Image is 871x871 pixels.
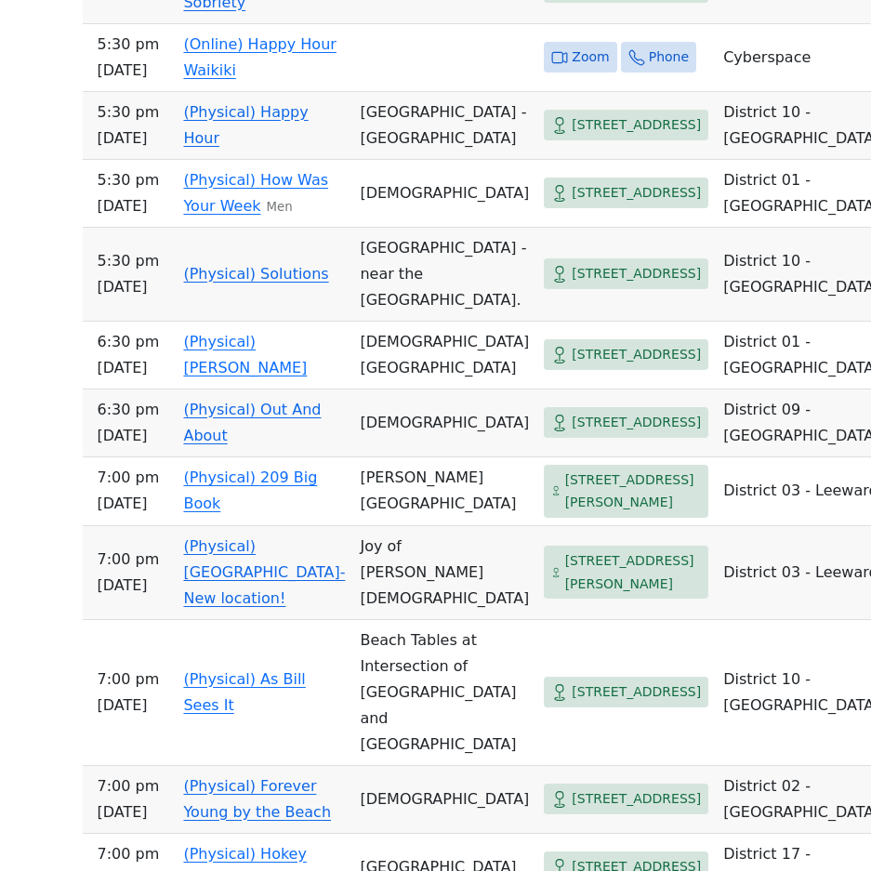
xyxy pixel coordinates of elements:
[98,573,169,599] span: [DATE]
[98,32,169,58] span: 5:30 PM
[98,841,169,867] span: 7:00 PM
[183,265,328,283] a: (Physical) Solutions
[183,103,308,147] a: (Physical) Happy Hour
[183,333,307,376] a: (Physical) [PERSON_NAME]
[183,35,336,79] a: (Online) Happy Hour Waikiki
[572,262,701,285] span: [STREET_ADDRESS]
[352,766,536,834] td: [DEMOGRAPHIC_DATA]
[572,113,701,137] span: [STREET_ADDRESS]
[572,181,701,205] span: [STREET_ADDRESS]
[352,322,536,389] td: [DEMOGRAPHIC_DATA][GEOGRAPHIC_DATA]
[98,167,169,193] span: 5:30 PM
[183,468,317,512] a: (Physical) 209 Big Book
[649,46,689,69] span: Phone
[572,343,701,366] span: [STREET_ADDRESS]
[98,491,169,517] span: [DATE]
[572,787,701,811] span: [STREET_ADDRESS]
[98,125,169,152] span: [DATE]
[98,666,169,693] span: 7:00 PM
[98,99,169,125] span: 5:30 PM
[565,549,702,595] span: [STREET_ADDRESS][PERSON_NAME]
[572,411,701,434] span: [STREET_ADDRESS]
[352,92,536,160] td: [GEOGRAPHIC_DATA] - [GEOGRAPHIC_DATA]
[98,58,169,84] span: [DATE]
[98,693,169,719] span: [DATE]
[98,423,169,449] span: [DATE]
[98,355,169,381] span: [DATE]
[183,777,331,821] a: (Physical) Forever Young by the Beach
[572,680,701,704] span: [STREET_ADDRESS]
[98,274,169,300] span: [DATE]
[183,401,321,444] a: (Physical) Out And About
[352,526,536,620] td: Joy of [PERSON_NAME][DEMOGRAPHIC_DATA]
[352,620,536,766] td: Beach Tables at Intersection of [GEOGRAPHIC_DATA] and [GEOGRAPHIC_DATA]
[98,193,169,219] span: [DATE]
[352,160,536,228] td: [DEMOGRAPHIC_DATA]
[352,389,536,457] td: [DEMOGRAPHIC_DATA]
[565,468,702,514] span: [STREET_ADDRESS][PERSON_NAME]
[98,248,169,274] span: 5:30 PM
[352,228,536,322] td: [GEOGRAPHIC_DATA] - near the [GEOGRAPHIC_DATA].
[98,799,169,825] span: [DATE]
[98,465,169,491] span: 7:00 PM
[183,537,345,607] a: (Physical) [GEOGRAPHIC_DATA]- New location!
[98,397,169,423] span: 6:30 PM
[98,773,169,799] span: 7:00 PM
[572,46,609,69] span: Zoom
[183,171,328,215] a: (Physical) How Was Your Week
[98,547,169,573] span: 7:00 PM
[183,670,305,714] a: (Physical) As Bill Sees It
[352,457,536,526] td: [PERSON_NAME][GEOGRAPHIC_DATA]
[267,200,293,214] small: Men
[98,329,169,355] span: 6:30 PM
